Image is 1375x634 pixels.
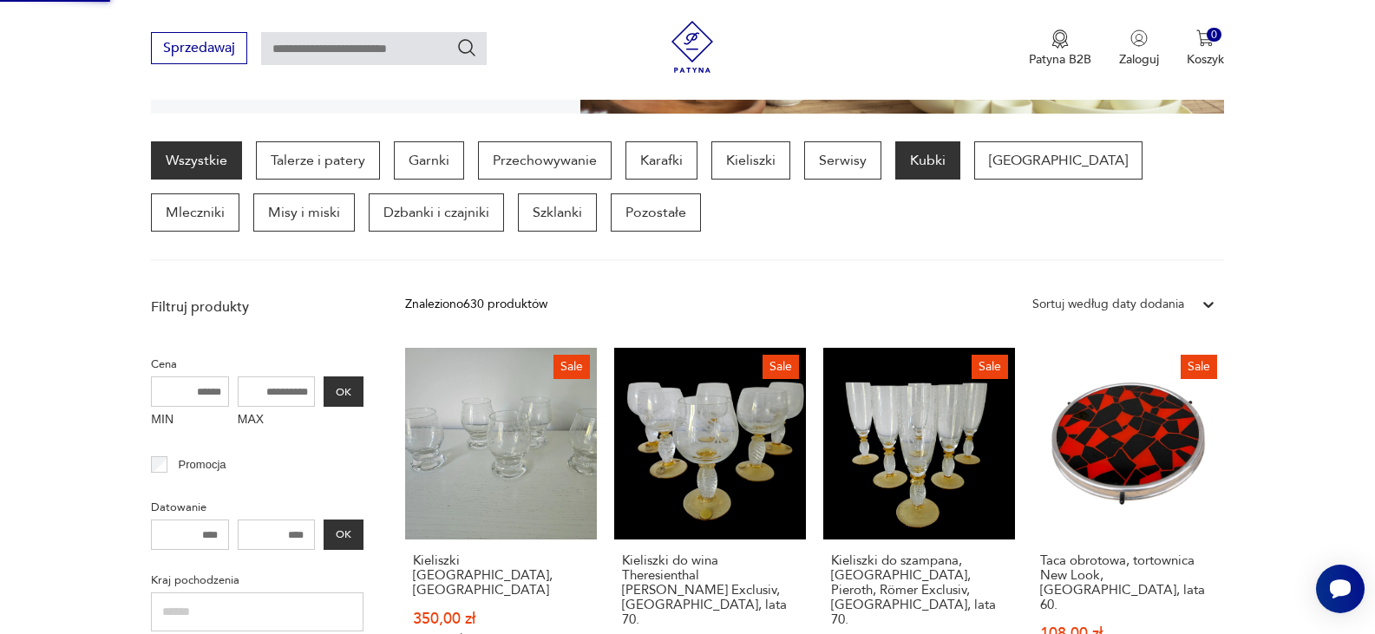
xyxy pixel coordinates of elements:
[1051,29,1069,49] img: Ikona medalu
[622,553,798,627] h3: Kieliszki do wina Theresienthal [PERSON_NAME] Exclusiv, [GEOGRAPHIC_DATA], lata 70.
[324,520,363,550] button: OK
[611,193,701,232] a: Pozostałe
[151,498,363,517] p: Datowanie
[895,141,960,180] a: Kubki
[518,193,597,232] a: Szklanki
[394,141,464,180] a: Garnki
[413,553,589,598] h3: Kieliszki [GEOGRAPHIC_DATA], [GEOGRAPHIC_DATA]
[625,141,697,180] a: Karafki
[666,21,718,73] img: Patyna - sklep z meblami i dekoracjami vintage
[179,455,226,474] p: Promocja
[405,295,547,314] div: Znaleziono 630 produktów
[1187,29,1224,68] button: 0Koszyk
[456,37,477,58] button: Szukaj
[256,141,380,180] a: Talerze i patery
[151,407,229,435] label: MIN
[1029,29,1091,68] button: Patyna B2B
[711,141,790,180] a: Kieliszki
[151,297,363,317] p: Filtruj produkty
[974,141,1143,180] a: [GEOGRAPHIC_DATA]
[151,571,363,590] p: Kraj pochodzenia
[413,611,589,626] p: 350,00 zł
[1032,295,1184,314] div: Sortuj według daty dodania
[1207,28,1221,42] div: 0
[151,32,247,64] button: Sprzedawaj
[831,553,1007,627] h3: Kieliszki do szampana, [GEOGRAPHIC_DATA], Pieroth, Römer Exclusiv, [GEOGRAPHIC_DATA], lata 70.
[1119,51,1159,68] p: Zaloguj
[151,141,242,180] a: Wszystkie
[1029,29,1091,68] a: Ikona medaluPatyna B2B
[1029,51,1091,68] p: Patyna B2B
[1130,29,1148,47] img: Ikonka użytkownika
[478,141,612,180] a: Przechowywanie
[151,43,247,56] a: Sprzedawaj
[1040,553,1216,612] h3: Taca obrotowa, tortownica New Look, [GEOGRAPHIC_DATA], lata 60.
[369,193,504,232] a: Dzbanki i czajniki
[1196,29,1214,47] img: Ikona koszyka
[804,141,881,180] a: Serwisy
[238,407,316,435] label: MAX
[1187,51,1224,68] p: Koszyk
[324,376,363,407] button: OK
[151,193,239,232] a: Mleczniki
[1316,565,1365,613] iframe: Smartsupp widget button
[253,193,355,232] a: Misy i miski
[151,355,363,374] p: Cena
[1119,29,1159,68] button: Zaloguj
